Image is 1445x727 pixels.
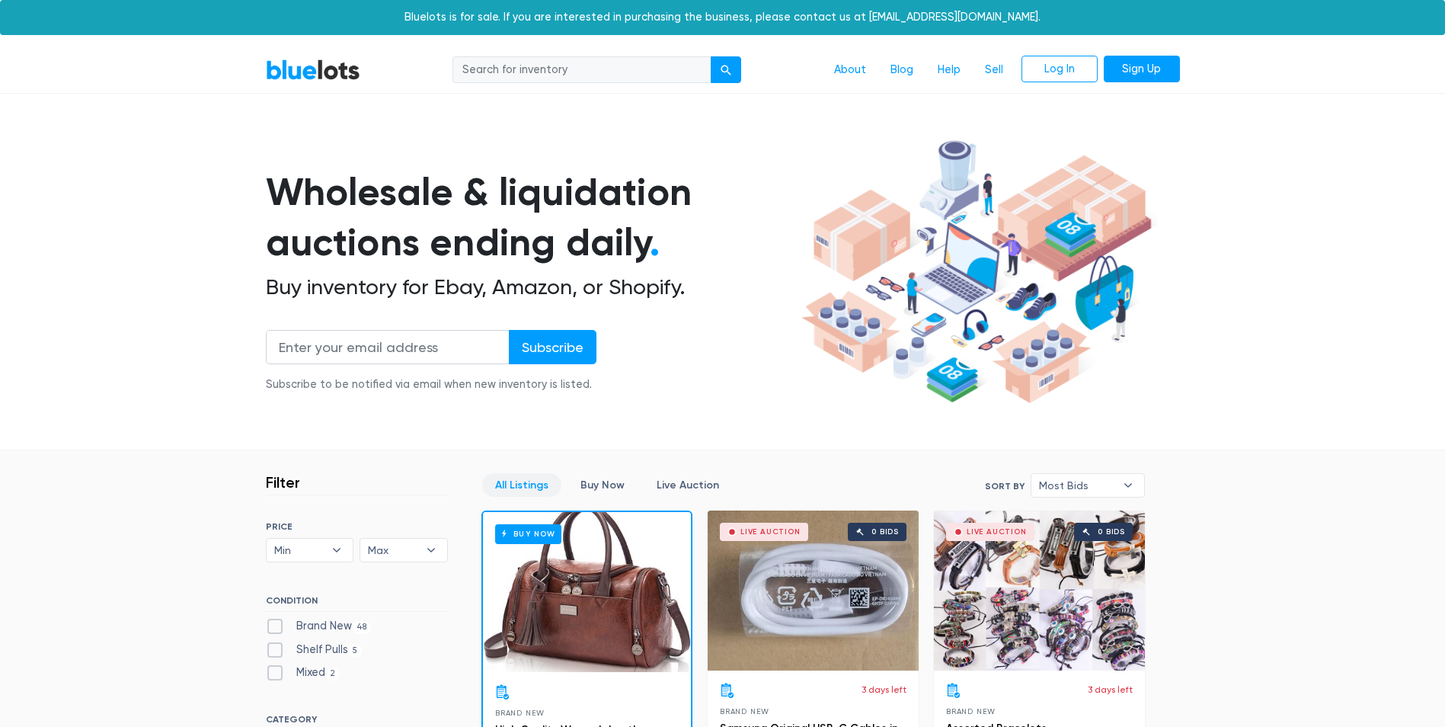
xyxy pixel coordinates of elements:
[862,683,906,697] p: 3 days left
[495,709,545,717] span: Brand New
[321,539,353,562] b: ▾
[567,473,638,497] a: Buy Now
[973,56,1015,85] a: Sell
[266,167,796,268] h1: Wholesale & liquidation auctions ending daily
[1039,474,1115,497] span: Most Bids
[946,707,996,716] span: Brand New
[483,512,691,672] a: Buy Now
[650,219,660,265] span: .
[266,59,360,81] a: BlueLots
[1112,474,1144,497] b: ▾
[796,133,1157,411] img: hero-ee84e7d0318cb26816c560f6b4441b76977f77a177738b4e94f68c95b2b83dbb.png
[926,56,973,85] a: Help
[348,645,363,657] span: 5
[325,668,340,681] span: 2
[266,330,510,364] input: Enter your email address
[266,521,448,532] h6: PRICE
[266,376,596,393] div: Subscribe to be notified via email when new inventory is listed.
[274,539,324,562] span: Min
[871,528,899,536] div: 0 bids
[878,56,926,85] a: Blog
[266,473,300,492] h3: Filter
[934,511,1145,671] a: Live Auction 0 bids
[266,618,372,635] label: Brand New
[266,665,340,681] label: Mixed
[1088,683,1133,697] p: 3 days left
[1104,56,1180,83] a: Sign Up
[452,56,711,84] input: Search for inventory
[495,524,561,543] h6: Buy Now
[740,528,801,536] div: Live Auction
[368,539,418,562] span: Max
[985,479,1025,493] label: Sort By
[415,539,447,562] b: ▾
[266,642,363,658] label: Shelf Pulls
[644,473,732,497] a: Live Auction
[967,528,1027,536] div: Live Auction
[509,330,596,364] input: Subscribe
[708,511,919,671] a: Live Auction 0 bids
[266,595,448,612] h6: CONDITION
[720,707,769,716] span: Brand New
[352,621,372,633] span: 48
[822,56,878,85] a: About
[1098,528,1125,536] div: 0 bids
[482,473,561,497] a: All Listings
[266,274,796,300] h2: Buy inventory for Ebay, Amazon, or Shopify.
[1021,56,1098,83] a: Log In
